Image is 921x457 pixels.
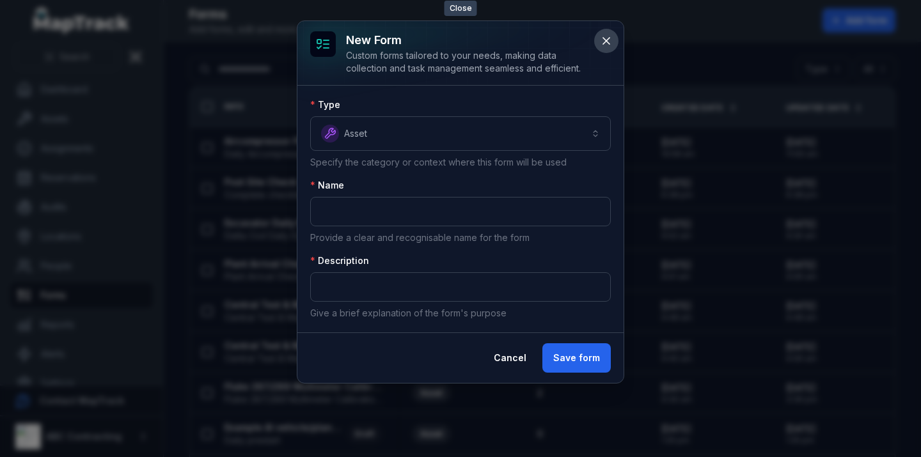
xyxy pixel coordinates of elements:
[346,31,590,49] h3: New form
[310,156,611,169] p: Specify the category or context where this form will be used
[310,116,611,151] button: Asset
[310,98,340,111] label: Type
[310,254,369,267] label: Description
[310,307,611,320] p: Give a brief explanation of the form's purpose
[310,231,611,244] p: Provide a clear and recognisable name for the form
[542,343,611,373] button: Save form
[483,343,537,373] button: Cancel
[346,49,590,75] div: Custom forms tailored to your needs, making data collection and task management seamless and effi...
[310,179,344,192] label: Name
[445,1,477,16] span: Close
